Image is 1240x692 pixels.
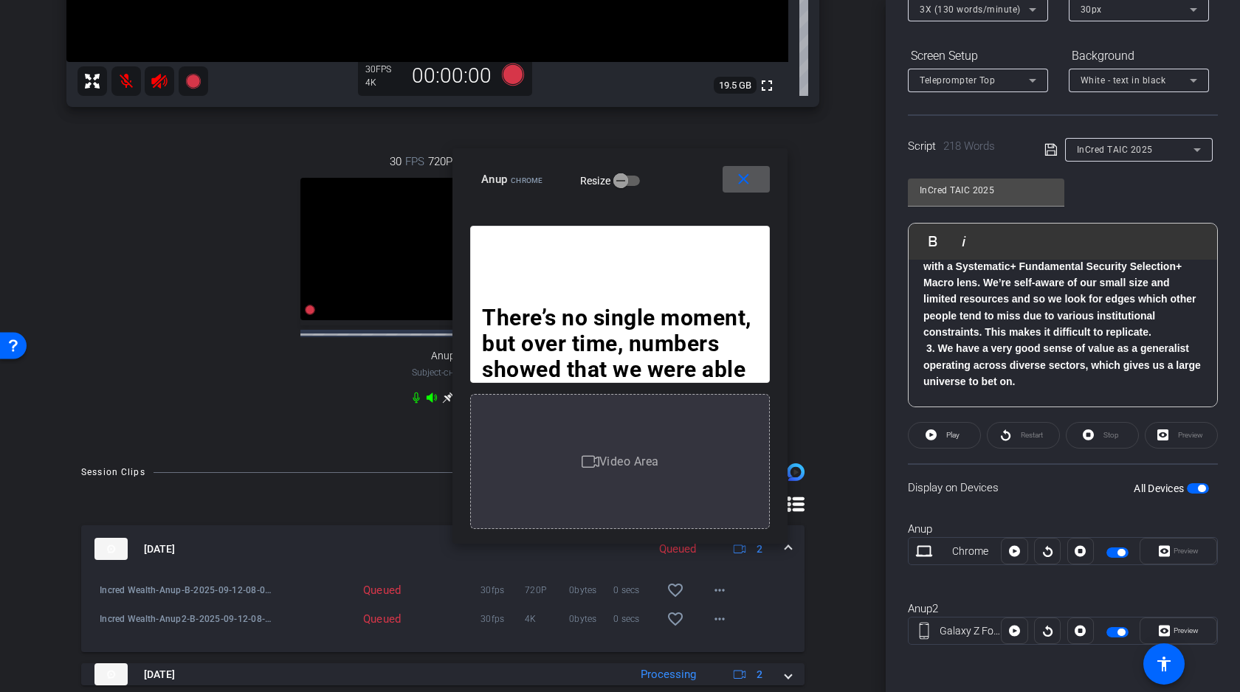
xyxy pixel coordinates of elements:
[908,44,1048,69] div: Screen Setup
[920,181,1053,199] input: Title
[365,77,402,89] div: 4K
[757,542,762,557] span: 2
[580,173,614,188] label: Resize
[1155,655,1173,673] mat-icon: accessibility
[920,4,1021,15] span: 3X (130 words/minute)
[347,612,409,626] div: Queued
[908,521,1218,538] div: Anup
[923,342,1201,387] strong: 3. We have a very good sense of value as a generalist operating across diverse sectors, which giv...
[711,581,728,599] mat-icon: more_horiz
[1134,481,1187,496] label: All Devices
[100,583,275,598] span: Incred Wealth-Anup-B-2025-09-12-08-08-27-509-0
[412,366,475,379] span: Subject
[569,583,613,598] span: 0bytes
[908,463,1218,511] div: Display on Devices
[652,541,703,558] div: Queued
[81,465,145,480] div: Session Clips
[402,63,501,89] div: 00:00:00
[943,139,995,153] span: 218 Words
[94,538,128,560] img: thumb-nail
[613,612,658,626] span: 0 secs
[633,666,703,683] div: Processing
[908,601,1218,617] div: Anup2
[405,153,424,170] span: FPS
[613,583,658,598] span: 0 secs
[940,544,1002,559] div: Chrome
[950,226,978,256] button: Italic (⌘I)
[599,454,659,468] span: Video Area
[666,581,684,599] mat-icon: favorite_border
[908,138,1024,155] div: Script
[431,350,455,362] span: Anup
[444,369,475,377] span: Chrome
[569,612,613,626] span: 0bytes
[711,610,728,628] mat-icon: more_horiz
[441,367,444,378] span: -
[1081,4,1102,15] span: 30px
[428,153,452,170] span: 720P
[481,173,507,186] span: Anup
[1081,75,1166,86] span: White - text in black
[734,170,753,189] mat-icon: close
[100,612,275,626] span: Incred Wealth-Anup2-B-2025-09-12-08-08-27-509-1
[758,77,776,94] mat-icon: fullscreen
[376,64,391,75] span: FPS
[1174,626,1199,634] span: Preview
[144,667,175,682] span: [DATE]
[390,153,402,170] span: 30
[525,612,569,626] span: 4K
[714,77,757,94] span: 19.5 GB
[480,583,525,598] span: 30fps
[919,226,947,256] button: Bold (⌘B)
[940,623,1002,639] div: Galaxy Z Fold6
[525,583,569,598] span: 720P
[1077,145,1153,155] span: InCred TAIC 2025
[946,431,960,439] span: Play
[920,75,995,86] span: Teleprompter Top
[347,583,409,598] div: Queued
[787,463,805,481] img: Session clips
[480,612,525,626] span: 30fps
[757,667,762,682] span: 2
[144,542,175,557] span: [DATE]
[666,610,684,628] mat-icon: favorite_border
[511,176,543,184] span: Chrome
[94,663,128,685] img: thumb-nail
[365,63,402,75] div: 30
[1069,44,1209,69] div: Background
